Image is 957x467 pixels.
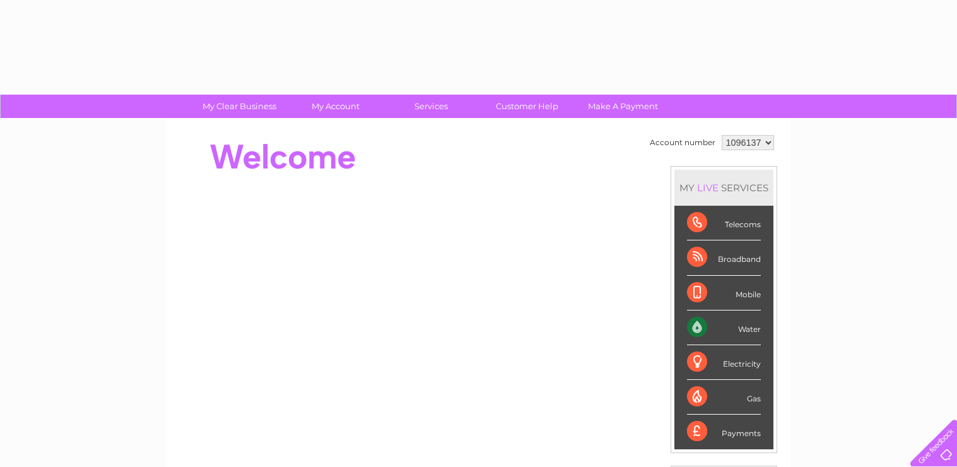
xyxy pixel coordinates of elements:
[379,95,483,118] a: Services
[187,95,291,118] a: My Clear Business
[571,95,675,118] a: Make A Payment
[687,206,761,240] div: Telecoms
[647,132,719,153] td: Account number
[687,415,761,449] div: Payments
[687,276,761,310] div: Mobile
[283,95,387,118] a: My Account
[695,182,721,194] div: LIVE
[687,240,761,275] div: Broadband
[475,95,579,118] a: Customer Help
[687,380,761,415] div: Gas
[674,170,773,206] div: MY SERVICES
[687,345,761,380] div: Electricity
[687,310,761,345] div: Water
